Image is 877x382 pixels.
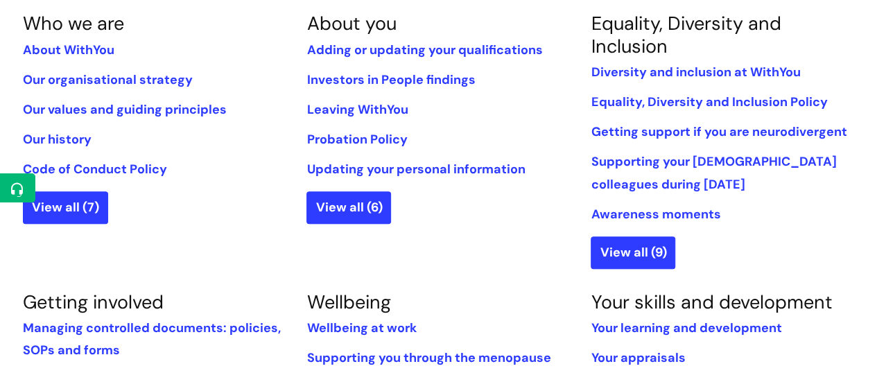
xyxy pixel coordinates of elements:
[23,290,164,314] a: Getting involved
[591,123,846,140] a: Getting support if you are neurodivergent
[591,11,781,58] a: Equality, Diversity and Inclusion
[23,191,108,223] a: View all (7)
[23,71,193,88] a: Our organisational strategy
[591,290,832,314] a: Your skills and development
[591,94,827,110] a: Equality, Diversity and Inclusion Policy
[23,101,227,118] a: Our values and guiding principles
[591,236,675,268] a: View all (9)
[591,153,836,192] a: Supporting your [DEMOGRAPHIC_DATA] colleagues during [DATE]
[306,101,408,118] a: Leaving WithYou
[591,349,685,366] a: Your appraisals
[23,42,114,58] a: About WithYou
[591,206,720,223] a: Awareness moments
[23,131,92,148] a: Our history
[23,11,124,35] a: Who we are
[306,42,542,58] a: Adding or updating your qualifications
[23,320,281,358] a: Managing controlled documents: policies, SOPs and forms
[306,290,390,314] a: Wellbeing
[306,161,525,177] a: Updating your personal information
[591,320,781,336] a: Your learning and development
[23,161,167,177] a: Code of Conduct Policy
[306,71,475,88] a: Investors in People findings
[306,11,396,35] a: About you
[306,131,407,148] a: Probation Policy
[306,191,391,223] a: View all (6)
[306,320,416,336] a: Wellbeing at work
[591,64,800,80] a: Diversity and inclusion at WithYou
[306,349,550,366] a: Supporting you through the menopause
